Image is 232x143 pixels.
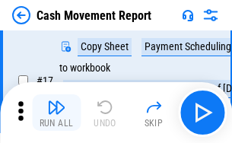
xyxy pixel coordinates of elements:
[37,8,151,23] div: Cash Movement Report
[145,98,163,116] img: Skip
[202,6,220,24] img: Settings menu
[182,9,194,21] img: Support
[190,100,215,125] img: Main button
[47,98,65,116] img: Run All
[78,38,132,56] div: Copy Sheet
[37,75,53,87] span: # 17
[129,94,178,131] button: Skip
[12,6,30,24] img: Back
[40,119,74,128] div: Run All
[32,94,81,131] button: Run All
[59,62,110,74] div: to workbook
[145,119,164,128] div: Skip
